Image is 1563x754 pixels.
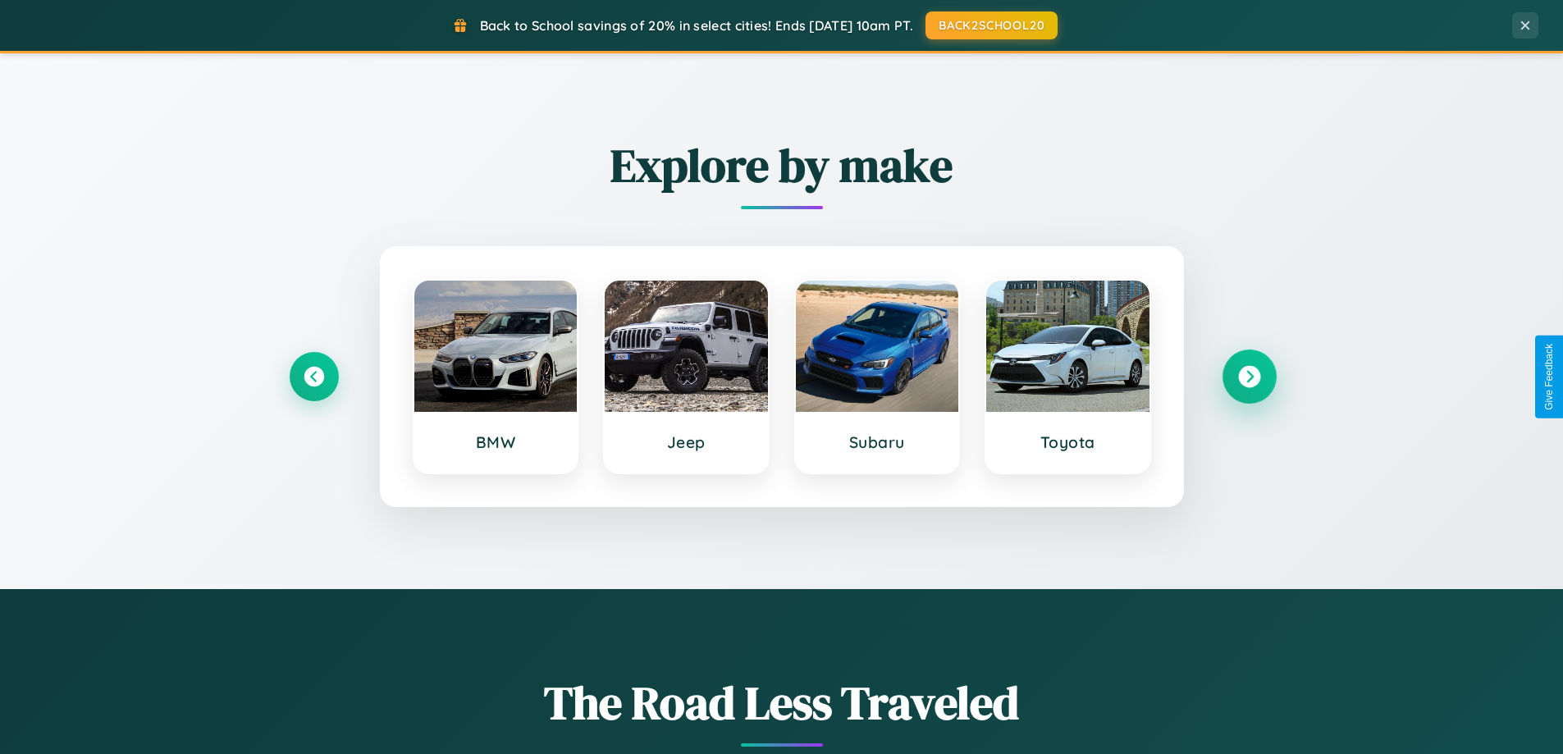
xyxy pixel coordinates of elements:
[480,17,913,34] span: Back to School savings of 20% in select cities! Ends [DATE] 10am PT.
[621,432,752,452] h3: Jeep
[925,11,1058,39] button: BACK2SCHOOL20
[1003,432,1133,452] h3: Toyota
[1543,344,1555,410] div: Give Feedback
[812,432,943,452] h3: Subaru
[431,432,561,452] h3: BMW
[290,671,1274,734] h1: The Road Less Traveled
[290,134,1274,197] h2: Explore by make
